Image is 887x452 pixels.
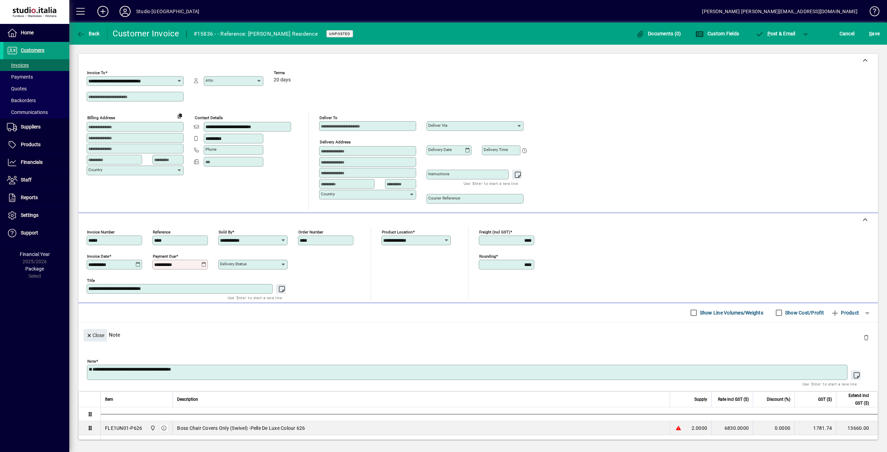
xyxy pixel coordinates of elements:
[3,207,69,224] a: Settings
[274,71,315,75] span: Terms
[3,95,69,106] a: Backorders
[153,254,176,259] mat-label: Payment due
[3,118,69,136] a: Suppliers
[836,421,878,435] td: 13660.00
[21,159,43,165] span: Financials
[205,147,217,152] mat-label: Phone
[21,47,44,53] span: Customers
[382,230,413,234] mat-label: Product location
[695,31,739,36] span: Custom Fields
[484,147,508,152] mat-label: Delivery time
[7,62,29,68] span: Invoices
[869,28,880,39] span: ave
[694,27,741,40] button: Custom Fields
[153,230,170,234] mat-label: Reference
[864,1,878,24] a: Knowledge Base
[21,195,38,200] span: Reports
[21,30,34,35] span: Home
[114,5,136,18] button: Profile
[3,71,69,83] a: Payments
[428,196,460,201] mat-label: Courier Reference
[3,106,69,118] a: Communications
[92,5,114,18] button: Add
[794,421,836,435] td: 1781.74
[767,31,771,36] span: P
[718,396,749,403] span: Rate incl GST ($)
[464,179,518,187] mat-hint: Use 'Enter' to start a new line
[21,142,41,147] span: Products
[7,109,48,115] span: Communications
[87,359,96,364] mat-label: Note
[869,31,872,36] span: S
[84,329,107,342] button: Close
[716,425,749,432] div: 6830.0000
[767,396,790,403] span: Discount (%)
[329,32,350,36] span: Unposted
[3,224,69,242] a: Support
[818,396,832,403] span: GST ($)
[87,70,105,75] mat-label: Invoice To
[755,31,796,36] span: ost & Email
[78,322,878,347] div: Note
[3,59,69,71] a: Invoices
[428,147,452,152] mat-label: Delivery date
[21,212,38,218] span: Settings
[105,425,142,432] div: FLE1UN01-P626
[3,154,69,171] a: Financials
[298,230,323,234] mat-label: Order number
[841,392,869,407] span: Extend incl GST ($)
[205,78,213,83] mat-label: Attn
[784,309,824,316] label: Show Cost/Profit
[88,167,102,172] mat-label: Country
[3,171,69,189] a: Staff
[274,77,291,83] span: 20 days
[831,307,859,318] span: Product
[136,6,199,17] div: Studio [GEOGRAPHIC_DATA]
[86,330,104,341] span: Close
[428,171,449,176] mat-label: Instructions
[228,294,282,302] mat-hint: Use 'Enter' to start a new line
[479,254,496,259] mat-label: Rounding
[867,27,881,40] button: Save
[7,98,36,103] span: Backorders
[105,396,113,403] span: Item
[3,136,69,153] a: Products
[692,425,708,432] span: 2.0000
[113,28,179,39] div: Customer Invoice
[702,6,858,17] div: [PERSON_NAME] [PERSON_NAME][EMAIL_ADDRESS][DOMAIN_NAME]
[174,110,185,121] button: Copy to Delivery address
[840,28,855,39] span: Cancel
[827,307,862,319] button: Product
[634,27,683,40] button: Documents (0)
[752,27,799,40] button: Post & Email
[75,27,102,40] button: Back
[802,380,857,388] mat-hint: Use 'Enter' to start a new line
[636,31,681,36] span: Documents (0)
[21,177,32,183] span: Staff
[69,27,107,40] app-page-header-button: Back
[25,266,44,272] span: Package
[838,27,857,40] button: Cancel
[7,74,33,80] span: Payments
[87,230,115,234] mat-label: Invoice number
[3,83,69,95] a: Quotes
[20,251,50,257] span: Financial Year
[3,24,69,42] a: Home
[858,334,875,340] app-page-header-button: Delete
[219,230,232,234] mat-label: Sold by
[177,396,198,403] span: Description
[479,230,510,234] mat-label: Freight (incl GST)
[148,424,156,432] span: Nugent Street
[77,31,100,36] span: Back
[3,189,69,206] a: Reports
[220,262,247,266] mat-label: Delivery status
[87,278,95,283] mat-label: Title
[7,86,27,91] span: Quotes
[82,332,109,338] app-page-header-button: Close
[21,230,38,236] span: Support
[194,28,318,39] div: #15836 - - Reference: [PERSON_NAME] Residence
[321,192,335,196] mat-label: Country
[87,254,109,259] mat-label: Invoice date
[21,124,41,130] span: Suppliers
[319,115,337,120] mat-label: Deliver To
